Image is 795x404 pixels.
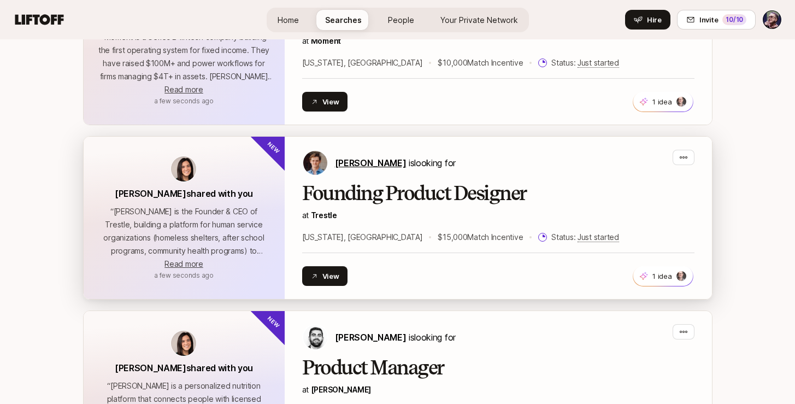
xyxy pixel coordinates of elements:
img: Ryan Rumsey [763,10,781,29]
span: Invite [699,14,718,25]
p: “ Moment is a Series B fintech company building the first operating system for fixed income. They... [97,31,272,83]
img: avatar-url [171,331,196,356]
button: Read more [164,83,203,96]
button: 1 idea [633,91,693,112]
span: [PERSON_NAME] shared with you [115,188,253,199]
button: View [302,266,348,286]
span: [PERSON_NAME] [335,332,407,343]
p: [US_STATE], [GEOGRAPHIC_DATA] [302,56,423,69]
button: Ryan Rumsey [762,10,782,30]
span: October 9, 2025 10:03am [154,271,214,279]
a: Your Private Network [432,10,527,30]
button: Hire [625,10,670,30]
span: [PERSON_NAME] [335,157,407,168]
span: Read more [164,85,203,94]
a: Trestle [311,210,337,220]
p: Status: [551,231,619,244]
p: is looking for [335,330,456,344]
img: Hessam Mostajabi [303,325,327,349]
h2: Founding Product Designer [302,183,694,204]
img: 38265413_5a66_4abc_b3e5_8d96d609e730.jpg [677,97,687,107]
span: October 9, 2025 10:03am [154,97,214,105]
a: People [379,10,423,30]
img: Francis Barth [303,151,327,175]
button: Invite10/10 [677,10,756,30]
span: Just started [578,232,619,242]
p: “ [PERSON_NAME] is the Founder & CEO of Trestle, building a platform for human service organizati... [97,205,272,257]
img: 38265413_5a66_4abc_b3e5_8d96d609e730.jpg [677,271,687,281]
h2: Product Manager [302,357,694,379]
p: [US_STATE], [GEOGRAPHIC_DATA] [302,231,423,244]
div: New [249,118,303,172]
span: Searches [325,14,362,26]
div: New [249,292,303,347]
p: $10,000 Match Incentive [438,56,523,69]
span: Your Private Network [440,14,518,26]
p: 1 idea [652,271,672,282]
div: 10 /10 [722,14,746,25]
a: [PERSON_NAME] [311,385,371,394]
button: Read more [164,257,203,271]
span: Hire [647,14,662,25]
p: 1 idea [652,96,672,107]
p: Status: [551,56,619,69]
span: Home [278,14,299,26]
span: People [388,14,414,26]
p: at [302,209,694,222]
img: avatar-url [171,156,196,181]
a: Home [269,10,308,30]
span: [PERSON_NAME] shared with you [115,362,253,373]
button: 1 idea [633,266,693,286]
p: at [302,383,694,396]
p: at [302,34,694,48]
button: View [302,92,348,112]
p: $15,000 Match Incentive [438,231,523,244]
a: Searches [316,10,370,30]
p: is looking for [335,156,456,170]
span: Read more [164,259,203,268]
span: Just started [578,58,619,68]
a: Moment [311,36,341,45]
